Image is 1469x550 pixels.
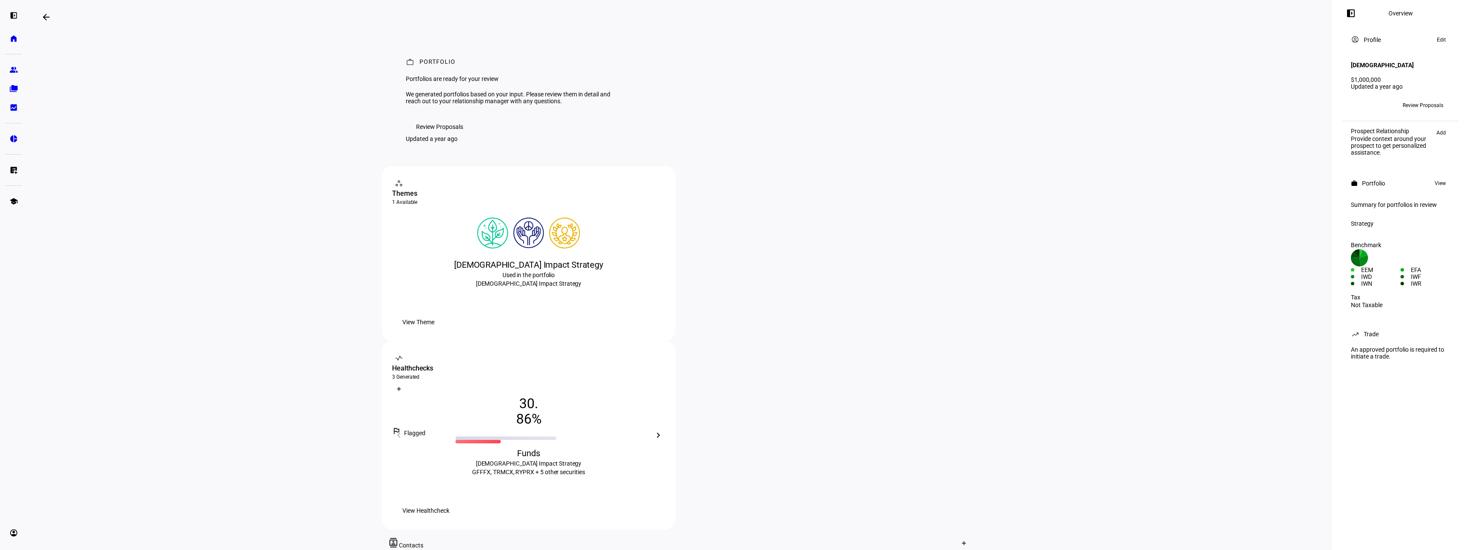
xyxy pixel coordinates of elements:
button: Review Proposals [406,118,473,135]
span: Review Proposals [1403,99,1443,112]
span: Flagged [404,430,425,436]
div: 3 Generated [392,374,665,380]
div: Overview [1389,10,1413,17]
eth-mat-symbol: left_panel_open [9,11,18,20]
eth-mat-symbol: home [9,34,18,43]
mat-icon: outlined_flag [392,427,401,435]
div: EFA [1411,266,1450,273]
eth-mat-symbol: school [9,197,18,206]
a: home [5,30,22,47]
div: Prospect Relationship [1351,128,1432,135]
img: climateChange.colored.svg [477,218,508,248]
div: An approved portfolio is required to initiate a trade. [1346,343,1455,363]
eth-mat-symbol: account_circle [9,529,18,537]
div: Benchmark [1351,242,1450,248]
span: Edit [1437,35,1446,45]
div: Portfolio [1362,180,1385,187]
mat-icon: trending_up [1351,330,1359,338]
span: . [535,396,538,411]
button: View Theme [392,314,445,331]
div: Profile [1364,36,1381,43]
span: Review Proposals [416,118,463,135]
mat-icon: work [1351,180,1358,187]
button: Add [1432,128,1450,138]
eth-panel-overview-card-header: Trade [1351,329,1450,339]
div: [DEMOGRAPHIC_DATA] Impact Strategy [392,259,665,271]
span: JS [1355,102,1361,108]
h4: [DEMOGRAPHIC_DATA] [1351,62,1414,69]
mat-icon: contacts [389,538,399,547]
eth-mat-symbol: folder_copy [9,84,18,93]
a: pie_chart [5,130,22,147]
span: View Healthcheck [402,502,449,519]
eth-mat-symbol: pie_chart [9,135,18,143]
button: View [1430,178,1450,188]
mat-icon: arrow_backwards [41,12,51,22]
div: Updated a year ago [406,135,458,142]
a: bid_landscape [5,99,22,116]
span: View Theme [402,314,434,331]
span: View [1435,178,1446,188]
span: Used in the portfolio [DEMOGRAPHIC_DATA] Impact Strategy [476,272,582,287]
div: Updated a year ago [1351,83,1450,90]
eth-panel-overview-card-header: Portfolio [1351,178,1450,188]
span: 30 [519,396,535,411]
mat-icon: vital_signs [395,354,403,362]
button: View Healthcheck [392,502,460,519]
button: Review Proposals [1396,99,1450,112]
span: % [532,411,541,427]
img: humanRights.colored.svg [513,218,544,248]
a: folder_copy [5,80,22,97]
eth-mat-symbol: bid_landscape [9,103,18,112]
div: IWR [1411,280,1450,287]
div: Themes [392,188,665,199]
eth-panel-overview-card-header: Profile [1351,35,1450,45]
mat-icon: workspaces [395,179,403,188]
div: Not Taxable [1351,302,1450,308]
div: We generated portfolios based on your input. Please review them in detail and reach out to your r... [406,91,616,105]
mat-icon: work [406,58,414,66]
div: GFFFX, TRMCX, RYPRX + 5 other securities [392,459,665,476]
img: corporateEthics.custom.svg [549,218,580,248]
span: Add [1436,128,1446,138]
div: $1,000,000 [1351,76,1450,83]
div: Funds [392,447,665,459]
button: Edit [1433,35,1450,45]
div: Provide context around your prospect to get personalized assistance. [1351,135,1432,156]
div: IWF [1411,273,1450,280]
span: Contacts [399,542,423,549]
mat-icon: account_circle [1351,35,1359,44]
div: Portfolio [419,58,455,67]
div: Tax [1351,294,1450,301]
mat-icon: chevron_right [653,430,663,440]
div: [DEMOGRAPHIC_DATA] Impact Strategy [413,459,645,468]
div: Trade [1364,331,1379,338]
div: Summary for portfolios in review [1351,201,1450,208]
eth-mat-symbol: group [9,66,18,74]
span: 86 [516,411,532,427]
div: IWD [1361,273,1401,280]
div: IWN [1361,280,1401,287]
a: group [5,61,22,78]
div: EEM [1361,266,1401,273]
eth-mat-symbol: list_alt_add [9,166,18,174]
mat-icon: left_panel_open [1346,8,1356,18]
div: Portfolios are ready for your review [406,75,616,82]
div: Healthchecks [392,363,665,374]
div: Strategy [1351,220,1450,227]
div: 1 Available [392,199,665,206]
